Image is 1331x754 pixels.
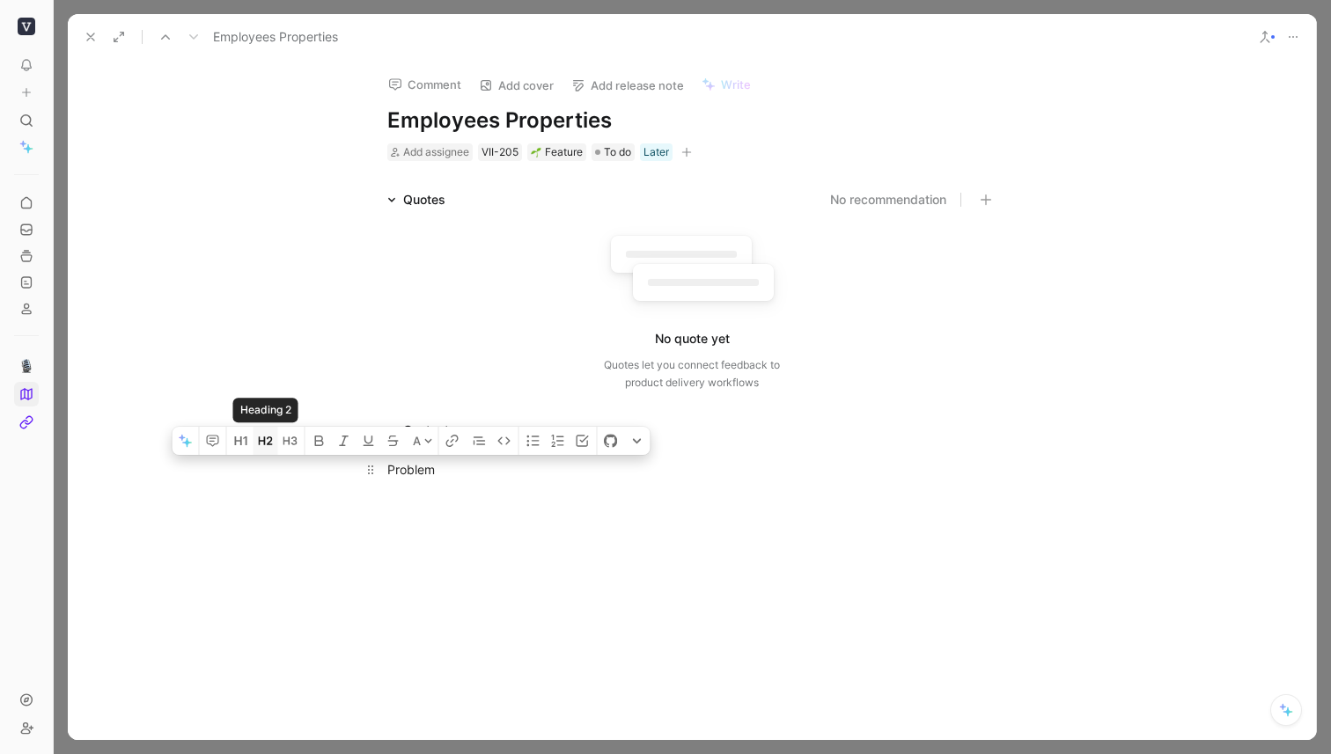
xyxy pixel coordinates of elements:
[527,143,586,161] div: 🌱Feature
[655,328,730,349] div: No quote yet
[387,460,996,479] div: Problem
[604,143,631,161] span: To do
[387,106,996,135] h1: Employees Properties
[403,189,445,210] div: Quotes
[482,143,518,161] div: VII-205
[380,189,452,210] div: Quotes
[531,143,583,161] div: Feature
[408,427,438,455] button: A
[14,354,39,378] a: 🎙️
[403,420,449,441] div: Content
[14,14,39,39] button: Viio
[563,73,692,98] button: Add release note
[380,420,456,441] div: Content
[213,26,338,48] span: Employees Properties
[531,147,541,157] img: 🌱
[592,143,635,161] div: To do
[380,72,469,97] button: Comment
[471,73,562,98] button: Add cover
[14,335,39,435] div: 🎙️
[830,189,946,210] button: No recommendation
[18,18,35,35] img: Viio
[694,72,759,97] button: Write
[19,359,33,373] img: 🎙️
[403,145,469,158] span: Add assignee
[643,143,669,161] div: Later
[604,356,780,392] div: Quotes let you connect feedback to product delivery workflows
[721,77,751,92] span: Write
